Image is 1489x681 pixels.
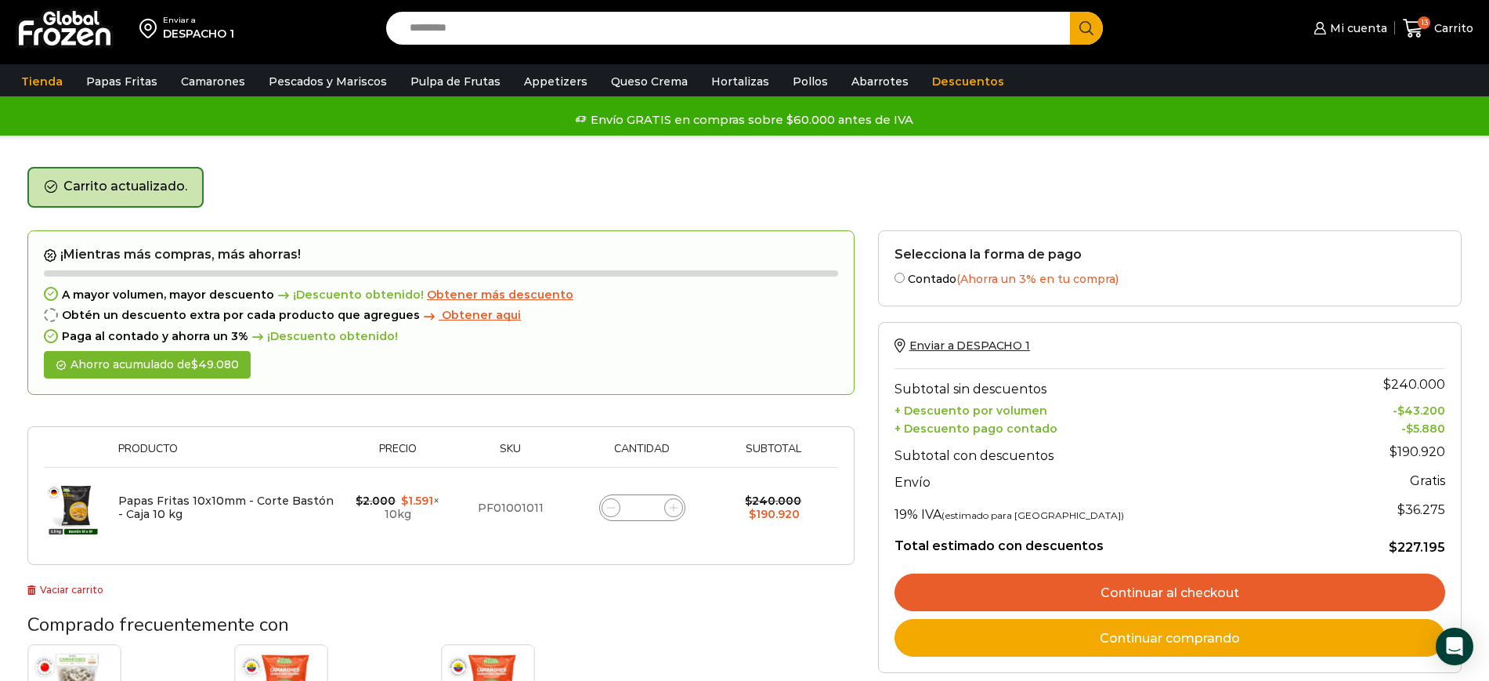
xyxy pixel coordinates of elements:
span: Mi cuenta [1326,20,1387,36]
td: × 10kg [342,467,454,549]
a: Obtener más descuento [427,288,573,302]
span: $ [1397,502,1405,517]
h2: Selecciona la forma de pago [894,247,1445,262]
th: Subtotal con descuentos [894,436,1321,467]
td: - [1321,400,1445,418]
div: Ahorro acumulado de [44,351,251,379]
a: Queso Crema [603,67,696,96]
div: DESPACHO 1 [163,26,234,42]
th: Cantidad [568,443,717,467]
a: Hortalizas [703,67,777,96]
a: Papas Fritas [78,67,165,96]
bdi: 5.880 [1406,422,1445,436]
a: Continuar al checkout [894,574,1445,611]
a: Descuentos [924,67,1012,96]
th: Total estimado con descuentos [894,526,1321,556]
span: $ [1397,404,1404,418]
strong: Gratis [1410,473,1445,488]
a: Continuar comprando [894,619,1445,657]
img: address-field-icon.svg [139,15,163,42]
a: Obtener aqui [420,309,521,322]
span: $ [1390,444,1397,459]
span: Obtener aqui [442,308,521,322]
bdi: 240.000 [745,494,801,508]
span: 13 [1418,16,1430,29]
td: - [1321,418,1445,436]
span: $ [745,494,752,508]
a: 13 Carrito [1403,10,1473,47]
div: Open Intercom Messenger [1436,628,1473,665]
span: $ [1389,540,1397,555]
span: $ [356,494,363,508]
h2: ¡Mientras más compras, más ahorras! [44,247,838,263]
button: Search button [1070,12,1103,45]
span: $ [191,357,198,371]
a: Vaciar carrito [27,584,103,596]
bdi: 227.195 [1389,540,1445,555]
div: Paga al contado y ahorra un 3% [44,330,838,343]
th: Precio [342,443,454,467]
a: Pollos [785,67,836,96]
a: Mi cuenta [1310,13,1386,44]
small: (estimado para [GEOGRAPHIC_DATA]) [941,509,1124,521]
div: A mayor volumen, mayor descuento [44,288,838,302]
a: Papas Fritas 10x10mm - Corte Bastón - Caja 10 kg [118,494,334,521]
span: $ [401,494,408,508]
bdi: 190.920 [1390,444,1445,459]
span: $ [1406,422,1413,436]
span: ¡Descuento obtenido! [274,288,424,302]
a: Enviar a DESPACHO 1 [894,339,1030,353]
bdi: 1.591 [401,494,433,508]
bdi: 49.080 [191,357,239,371]
span: (Ahorra un 3% en tu compra) [956,272,1119,286]
span: Carrito [1430,20,1473,36]
span: Enviar a DESPACHO 1 [909,339,1030,353]
a: Appetizers [516,67,595,96]
a: Tienda [13,67,70,96]
bdi: 2.000 [356,494,396,508]
th: Envío [894,467,1321,494]
span: Comprado frecuentemente con [27,612,289,637]
th: + Descuento por volumen [894,400,1321,418]
bdi: 190.920 [749,507,800,521]
span: ¡Descuento obtenido! [248,330,398,343]
div: Carrito actualizado. [27,167,204,208]
th: Producto [110,443,342,467]
th: + Descuento pago contado [894,418,1321,436]
th: 19% IVA [894,494,1321,526]
a: Pulpa de Frutas [403,67,508,96]
input: Product quantity [631,497,653,519]
label: Contado [894,270,1445,286]
a: Pescados y Mariscos [261,67,395,96]
th: Subtotal [717,443,830,467]
div: Enviar a [163,15,234,26]
th: Subtotal sin descuentos [894,369,1321,400]
th: Sku [454,443,568,467]
span: $ [1383,377,1391,392]
input: Contado(Ahorra un 3% en tu compra) [894,273,905,283]
span: $ [749,507,756,521]
span: 36.275 [1397,502,1445,517]
bdi: 240.000 [1383,377,1445,392]
bdi: 43.200 [1397,404,1445,418]
a: Abarrotes [844,67,916,96]
td: PF01001011 [454,467,568,549]
div: Obtén un descuento extra por cada producto que agregues [44,309,838,322]
a: Camarones [173,67,253,96]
